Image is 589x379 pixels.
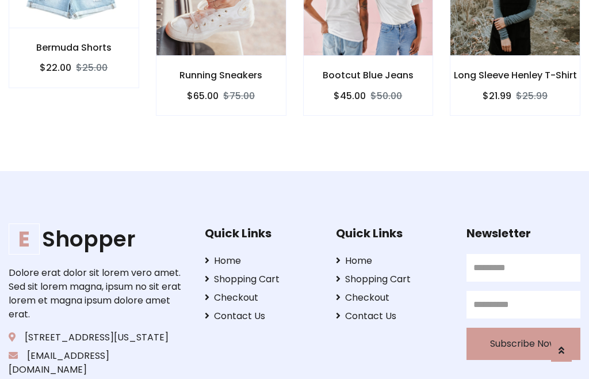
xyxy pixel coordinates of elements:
[187,90,219,101] h6: $65.00
[9,226,187,252] h1: Shopper
[76,61,108,74] del: $25.00
[334,90,366,101] h6: $45.00
[9,223,40,255] span: E
[40,62,71,73] h6: $22.00
[205,291,319,305] a: Checkout
[9,226,187,252] a: EShopper
[336,226,450,240] h5: Quick Links
[336,254,450,268] a: Home
[336,309,450,323] a: Contact Us
[205,272,319,286] a: Shopping Cart
[9,331,187,344] p: [STREET_ADDRESS][US_STATE]
[483,90,511,101] h6: $21.99
[205,226,319,240] h5: Quick Links
[370,89,402,103] del: $50.00
[205,254,319,268] a: Home
[9,266,187,321] p: Dolore erat dolor sit lorem vero amet. Sed sit lorem magna, ipsum no sit erat lorem et magna ipsu...
[516,89,548,103] del: $25.99
[336,272,450,286] a: Shopping Cart
[9,42,139,53] h6: Bermuda Shorts
[466,226,580,240] h5: Newsletter
[304,70,433,81] h6: Bootcut Blue Jeans
[156,70,286,81] h6: Running Sneakers
[223,89,255,103] del: $75.00
[9,349,187,377] p: [EMAIL_ADDRESS][DOMAIN_NAME]
[205,309,319,323] a: Contact Us
[336,291,450,305] a: Checkout
[450,70,580,81] h6: Long Sleeve Henley T-Shirt
[466,328,580,360] button: Subscribe Now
